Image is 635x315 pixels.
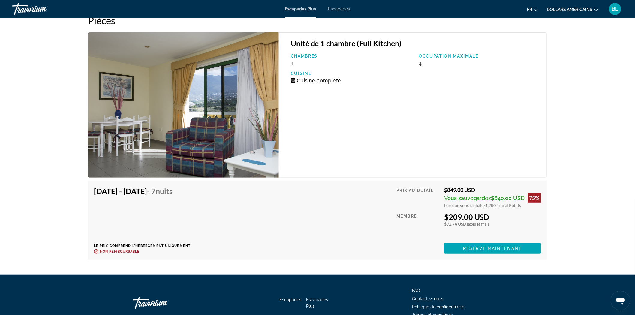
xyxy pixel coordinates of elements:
[328,7,350,11] a: Escapades
[486,203,521,208] span: 1,280 Travel Points
[396,187,440,208] div: Prix au détail
[527,5,538,14] button: Changer de langue
[291,60,293,67] span: 1
[297,77,342,84] span: Cuisine complète
[291,71,413,76] p: Cuisine
[466,221,490,226] span: Taxes et frais
[444,187,541,193] div: $849.00 USD
[527,7,532,12] font: fr
[444,203,486,208] span: Lorsque vous rachetez
[547,7,593,12] font: dollars américains
[94,244,191,248] p: Le prix comprend l'hébergement uniquement
[100,250,140,253] span: Non remboursable
[612,6,619,12] font: BL
[419,54,541,58] p: Occupation maximale
[412,288,420,293] a: FAQ
[611,291,630,310] iframe: Bouton de lancement de la fenêtre de messagerie
[463,246,522,251] span: Reserve maintenant
[444,221,541,226] div: $92.74 USD
[547,5,598,14] button: Changer de devise
[396,212,440,238] div: Membre
[528,193,541,203] div: 75%
[88,32,279,178] img: Club Tarahal
[444,243,541,254] button: Reserve maintenant
[412,296,443,301] a: Contactez-nous
[412,304,464,309] a: Politique de confidentialité
[88,14,547,26] h2: Pièces
[444,195,491,201] span: Vous sauvegardez
[285,7,316,11] a: Escapades Plus
[607,3,623,15] button: Menu utilisateur
[156,187,173,196] span: nuits
[491,195,525,201] span: $640.00 USD
[94,187,186,196] h4: [DATE] - [DATE]
[280,297,302,302] a: Escapades
[444,212,541,221] div: $209.00 USD
[419,60,422,67] span: 4
[12,1,72,17] a: Travorium
[147,187,173,196] span: - 7
[306,297,328,309] a: Escapades Plus
[133,294,193,312] a: Rentrer à la maison
[291,54,413,58] p: Chambres
[291,39,541,48] h3: Unité de 1 chambre (Full Kitchen)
